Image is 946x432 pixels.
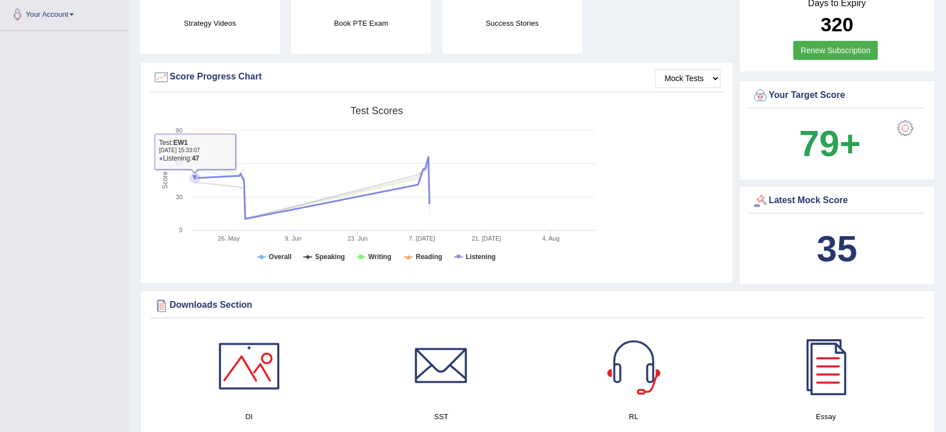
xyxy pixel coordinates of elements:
[140,17,280,29] h4: Strategy Videos
[176,194,182,200] text: 30
[793,41,878,60] a: Renew Subscription
[348,235,368,242] tspan: 23. Jun
[179,227,182,233] text: 0
[176,160,182,167] text: 60
[752,87,922,104] div: Your Target Score
[736,411,917,422] h4: Essay
[176,127,182,134] text: 90
[350,105,403,116] tspan: Test scores
[351,411,532,422] h4: SST
[466,253,495,261] tspan: Listening
[821,13,853,35] b: 320
[269,253,292,261] tspan: Overall
[471,235,501,242] tspan: 21. [DATE]
[543,411,724,422] h4: RL
[153,69,720,86] div: Score Progress Chart
[817,228,857,269] b: 35
[315,253,345,261] tspan: Speaking
[409,235,435,242] tspan: 7. [DATE]
[161,171,169,189] tspan: Score
[368,253,391,261] tspan: Writing
[752,192,922,209] div: Latest Mock Score
[291,17,431,29] h4: Book PTE Exam
[153,297,922,314] div: Downloads Section
[218,235,240,242] tspan: 26. May
[442,17,582,29] h4: Success Stories
[285,235,302,242] tspan: 9. Jun
[542,235,559,242] tspan: 4. Aug
[799,123,860,164] b: 79+
[416,253,442,261] tspan: Reading
[158,411,340,422] h4: DI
